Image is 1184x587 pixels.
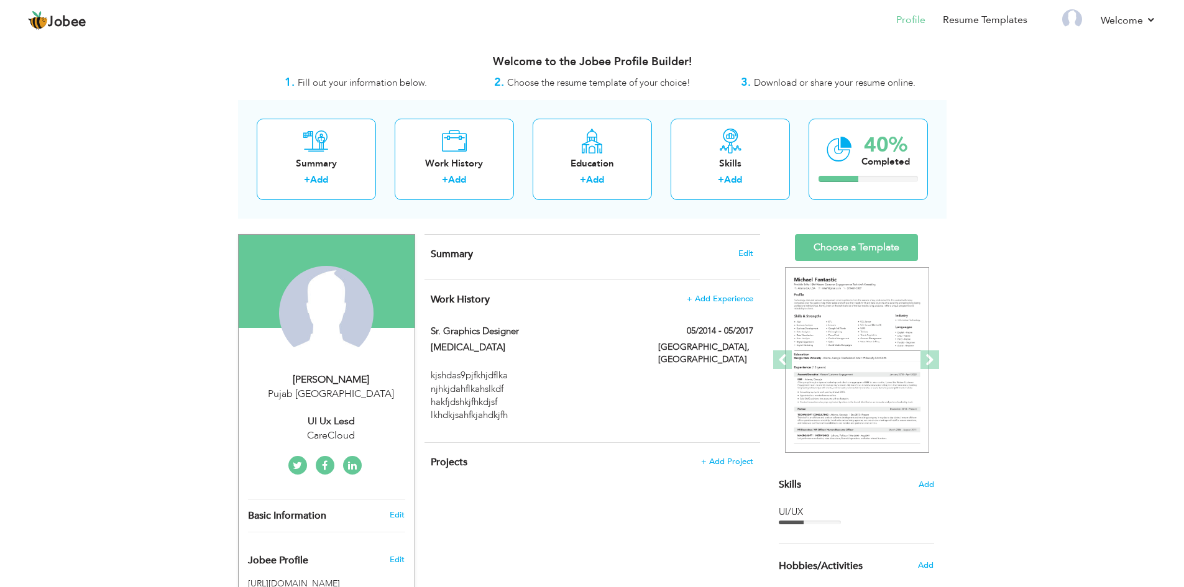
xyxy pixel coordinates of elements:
label: + [580,173,586,186]
span: Basic Information [248,511,326,522]
span: Skills [779,478,801,491]
label: + [304,173,310,186]
span: Choose the resume template of your choice! [507,76,691,89]
div: 40% [861,135,910,155]
span: Work History [431,293,490,306]
h3: Welcome to the Jobee Profile Builder! [238,56,947,68]
span: Edit [390,554,405,565]
span: Add [918,560,934,571]
h4: This helps to highlight the project, tools and skills you have worked on. [431,456,753,468]
div: Skills [681,157,780,170]
span: Fill out your information below. [298,76,427,89]
a: Profile [896,13,925,27]
h4: Adding a summary is a quick and easy way to highlight your experience and interests. [431,248,753,260]
img: jobee.io [28,11,48,30]
a: Add [586,173,604,186]
span: Add [919,479,934,491]
div: UI/UX [779,506,934,519]
label: + [442,173,448,186]
img: Profile Img [1062,9,1082,29]
label: 05/2014 - 05/2017 [687,325,753,337]
a: Choose a Template [795,234,918,261]
div: Education [543,157,642,170]
img: shahid Abbas [279,266,374,360]
span: Hobbies/Activities [779,561,863,572]
strong: 1. [285,75,295,90]
div: Enhance your career by creating a custom URL for your Jobee public profile. [239,542,415,573]
label: + [718,173,724,186]
span: Edit [738,249,753,258]
div: CareCloud [248,429,415,443]
label: Sr. Graphics Designer [431,325,640,338]
a: Welcome [1101,13,1156,28]
div: Summary [267,157,366,170]
a: Jobee [28,11,86,30]
a: Edit [390,509,405,521]
span: + Add Project [701,457,753,466]
div: Completed [861,155,910,168]
a: Add [310,173,328,186]
div: [PERSON_NAME] [248,373,415,387]
span: Jobee Profile [248,555,308,567]
div: kjshdas9pjfkhjdflka njhkjdahflkahslkdf hakfjdshkjfhkdjsf lkhdkjsahfkjahdkjfh [431,369,753,435]
span: Jobee [48,16,86,29]
label: [MEDICAL_DATA] [431,341,640,354]
label: [GEOGRAPHIC_DATA], [GEOGRAPHIC_DATA] [658,341,753,366]
span: Download or share your resume online. [754,76,916,89]
strong: 2. [494,75,504,90]
span: Summary [431,247,473,261]
a: Add [724,173,742,186]
strong: 3. [741,75,751,90]
a: Resume Templates [943,13,1027,27]
span: Projects [431,455,467,469]
div: UI Ux Lesd [248,414,415,429]
h4: This helps to show the companies you have worked for. [431,293,753,306]
div: Pujab [GEOGRAPHIC_DATA] [248,387,415,401]
a: Add [448,173,466,186]
span: + Add Experience [687,294,753,303]
div: Work History [405,157,504,170]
